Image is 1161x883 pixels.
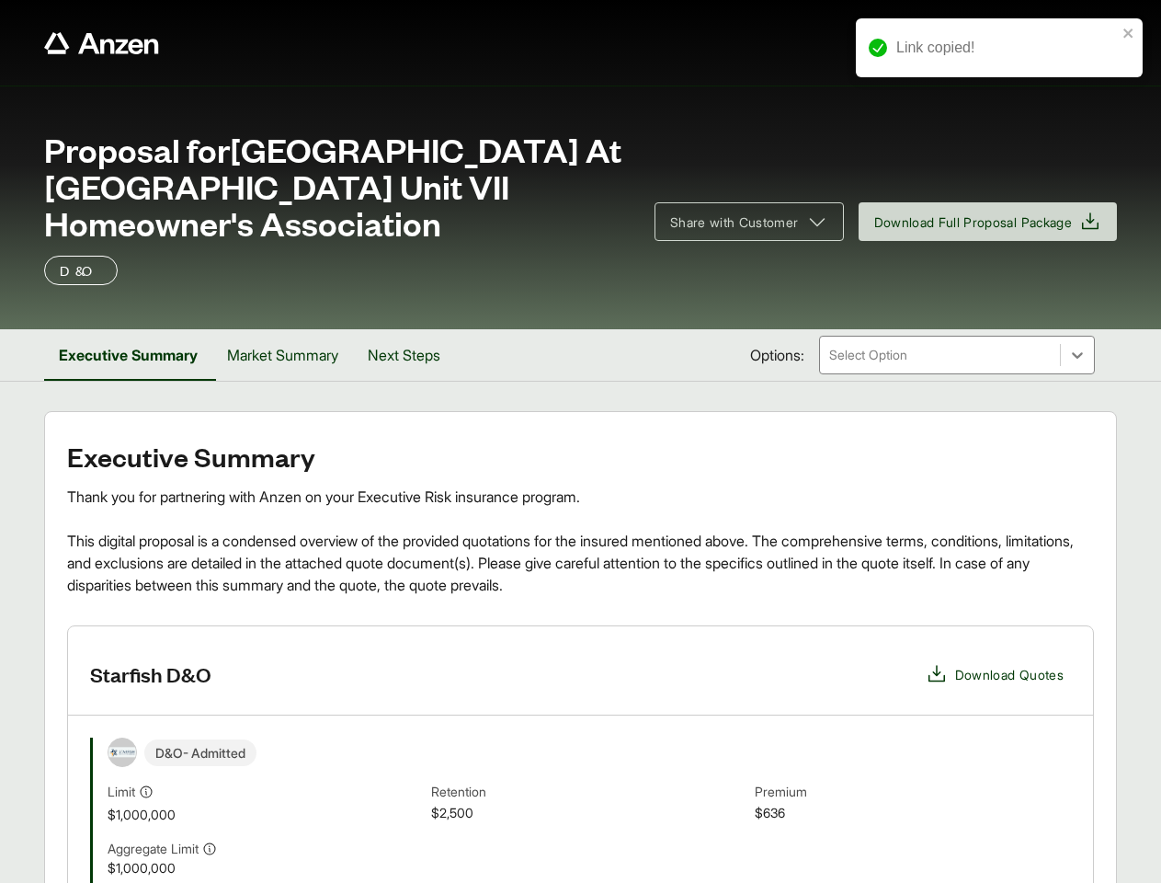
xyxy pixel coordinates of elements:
img: Starfish Specialty Insurance [108,747,136,757]
span: Share with Customer [670,212,799,232]
span: Retention [431,782,747,803]
span: Aggregate Limit [108,839,199,858]
span: Proposal for [GEOGRAPHIC_DATA] At [GEOGRAPHIC_DATA] Unit VII Homeowner's Association [44,131,632,241]
button: Market Summary [212,329,353,381]
button: Executive Summary [44,329,212,381]
div: Link copied! [896,37,1117,59]
span: $2,500 [431,803,747,824]
h3: Starfish D&O [90,660,211,688]
p: D&O [60,259,102,281]
button: close [1122,26,1135,40]
button: Next Steps [353,329,455,381]
span: Limit [108,782,135,801]
button: Download Full Proposal Package [859,202,1118,241]
button: Share with Customer [654,202,844,241]
h2: Executive Summary [67,441,1094,471]
div: Thank you for partnering with Anzen on your Executive Risk insurance program. This digital propos... [67,486,1094,596]
span: Options: [750,344,804,366]
span: $636 [755,803,1071,824]
span: Download Full Proposal Package [874,212,1073,232]
a: Anzen website [44,32,159,54]
span: Premium [755,782,1071,803]
span: D&O - Admitted [144,740,256,766]
button: Download Quotes [918,656,1071,693]
span: $1,000,000 [108,805,424,824]
span: Download Quotes [955,665,1064,684]
span: $1,000,000 [108,858,424,877]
